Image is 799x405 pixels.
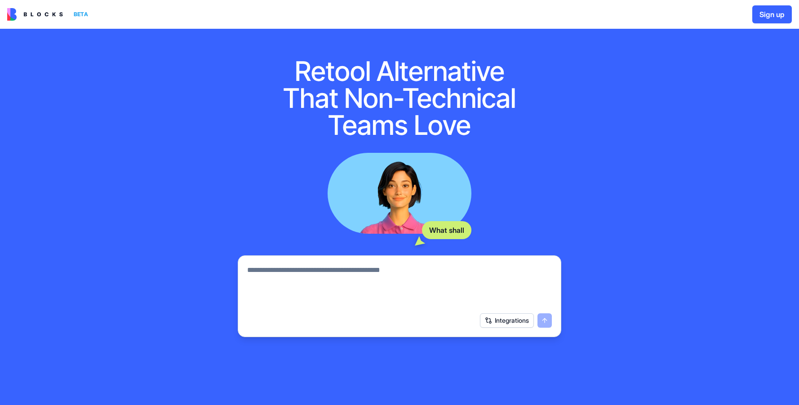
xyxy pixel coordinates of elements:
[70,8,92,21] div: BETA
[7,8,92,21] a: BETA
[752,5,792,23] button: Sign up
[7,8,63,21] img: logo
[270,58,529,138] h1: Retool Alternative That Non-Technical Teams Love
[480,313,534,328] button: Integrations
[422,221,471,239] div: What shall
